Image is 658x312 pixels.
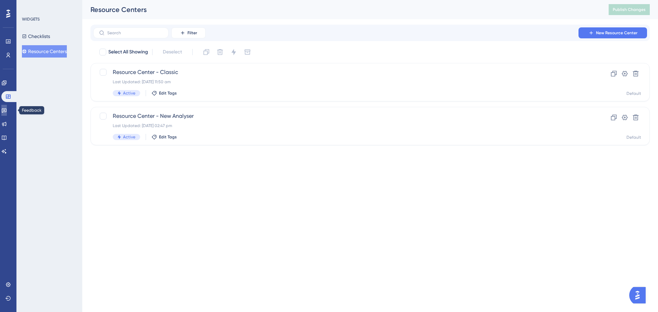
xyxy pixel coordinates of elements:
[159,134,177,140] span: Edit Tags
[108,48,148,56] span: Select All Showing
[626,91,641,96] div: Default
[609,4,650,15] button: Publish Changes
[113,68,573,76] span: Resource Center - Classic
[171,27,206,38] button: Filter
[123,90,135,96] span: Active
[22,30,50,42] button: Checklists
[113,112,573,120] span: Resource Center - New Analyser
[123,134,135,140] span: Active
[107,30,163,35] input: Search
[90,5,592,14] div: Resource Centers
[159,90,177,96] span: Edit Tags
[157,46,188,58] button: Deselect
[113,79,573,85] div: Last Updated: [DATE] 11:50 am
[578,27,647,38] button: New Resource Center
[163,48,182,56] span: Deselect
[113,123,573,128] div: Last Updated: [DATE] 02:47 pm
[187,30,197,36] span: Filter
[626,135,641,140] div: Default
[613,7,646,12] span: Publish Changes
[151,90,177,96] button: Edit Tags
[629,285,650,305] iframe: UserGuiding AI Assistant Launcher
[151,134,177,140] button: Edit Tags
[22,45,67,58] button: Resource Centers
[596,30,637,36] span: New Resource Center
[22,16,40,22] div: WIDGETS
